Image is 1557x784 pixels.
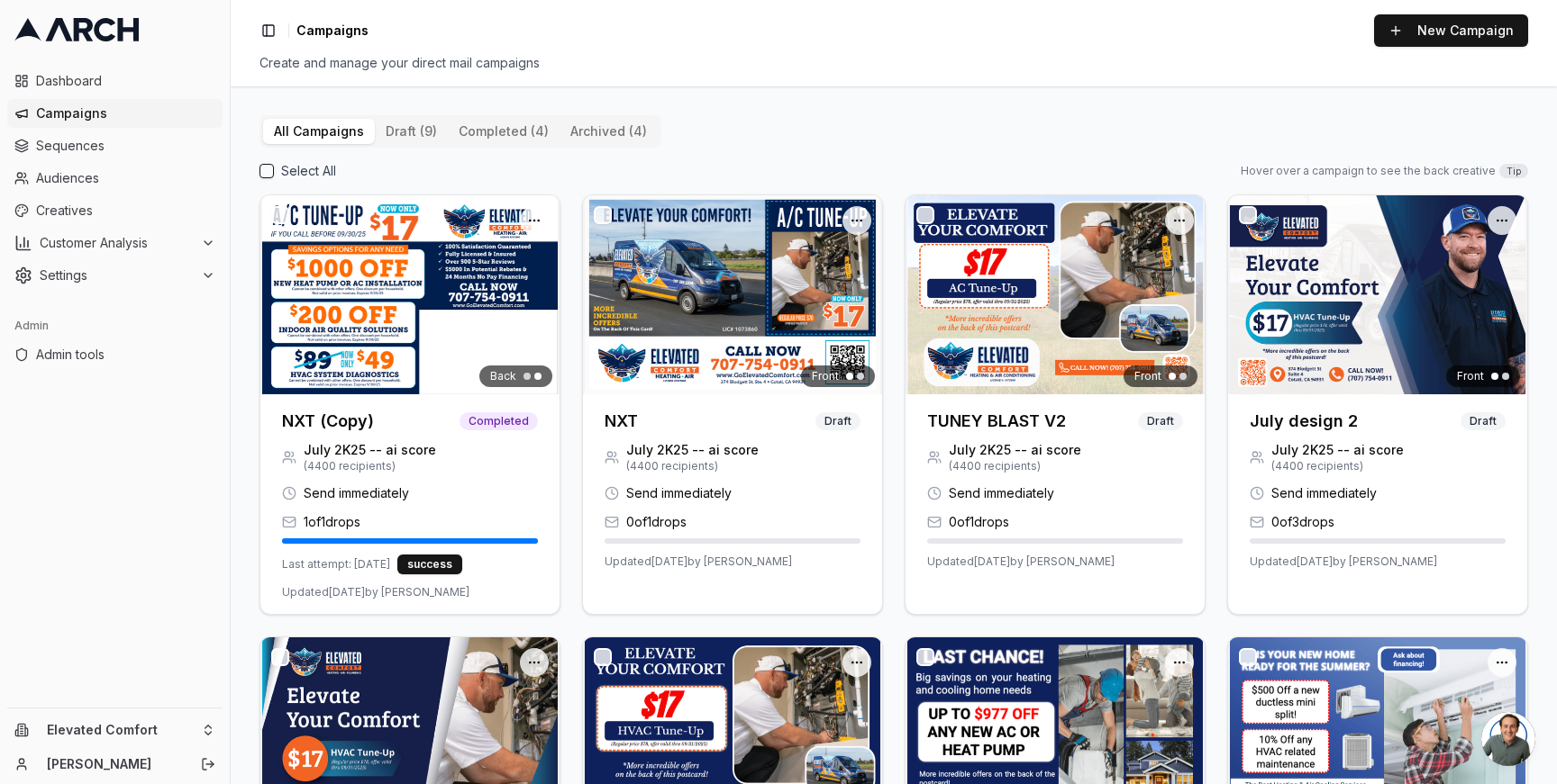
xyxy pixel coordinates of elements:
a: Admin tools [7,340,223,369]
a: Dashboard [7,67,223,95]
span: Draft [1461,412,1506,430]
span: Elevated Comfort [47,722,194,738]
img: Front creative for TUNEY BLAST V2 [906,195,1205,394]
img: Front creative for July design 2 [1228,195,1527,394]
span: Updated [DATE] by [PERSON_NAME] [927,554,1115,569]
a: [PERSON_NAME] [47,755,181,773]
h3: NXT [605,409,638,434]
button: All Campaigns [263,119,375,144]
span: ( 4400 recipients) [949,459,1081,473]
span: Dashboard [36,72,215,90]
span: Hover over a campaign to see the back creative [1241,164,1496,178]
span: 0 of 1 drops [949,513,1009,531]
span: ( 4400 recipients) [304,459,436,473]
span: Updated [DATE] by [PERSON_NAME] [1250,554,1437,569]
button: Elevated Comfort [7,716,223,744]
a: Sequences [7,131,223,160]
button: Log out [196,752,221,777]
span: July 2K25 -- ai score [626,441,759,459]
span: Campaigns [36,104,215,122]
span: Updated [DATE] by [PERSON_NAME] [282,585,469,599]
span: ( 4400 recipients) [1271,459,1404,473]
span: Back [490,369,516,383]
span: Completed [460,412,538,430]
span: Front [1457,369,1484,383]
span: July 2K25 -- ai score [1271,441,1404,459]
span: ( 4400 recipients) [626,459,759,473]
button: New Campaign [1374,14,1528,47]
img: Front creative for NXT [583,195,882,394]
div: Create and manage your direct mail campaigns [259,54,1528,72]
span: Send immediately [1271,484,1377,502]
button: archived (4) [560,119,658,144]
span: Customer Analysis [40,234,194,252]
a: Open chat [1481,712,1535,766]
span: Send immediately [304,484,409,502]
span: July 2K25 -- ai score [304,441,436,459]
span: 0 of 3 drops [1271,513,1334,531]
button: Customer Analysis [7,229,223,257]
button: Settings [7,261,223,290]
a: Campaigns [7,99,223,128]
img: Back creative for NXT (Copy) [260,195,560,394]
span: Draft [1138,412,1183,430]
span: Sequences [36,137,215,155]
span: Send immediately [626,484,732,502]
span: Campaigns [296,22,369,40]
span: 0 of 1 drops [626,513,687,531]
span: Send immediately [949,484,1054,502]
h3: TUNEY BLAST V2 [927,409,1066,434]
a: Audiences [7,164,223,193]
span: Updated [DATE] by [PERSON_NAME] [605,554,792,569]
nav: breadcrumb [296,22,369,40]
span: Audiences [36,169,215,187]
a: Creatives [7,196,223,225]
div: Admin [7,311,223,340]
span: Admin tools [36,346,215,364]
h3: July design 2 [1250,409,1358,434]
h3: NXT (Copy) [282,409,374,434]
span: Front [1134,369,1161,383]
button: completed (4) [448,119,560,144]
span: Tip [1499,164,1528,178]
span: July 2K25 -- ai score [949,441,1081,459]
label: Select All [281,162,336,180]
span: Front [812,369,839,383]
span: Creatives [36,202,215,220]
div: success [397,554,462,574]
button: draft (9) [375,119,448,144]
span: Last attempt: [DATE] [282,557,390,572]
span: Draft [815,412,860,430]
span: Settings [40,266,194,284]
span: 1 of 1 drops [304,513,360,531]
